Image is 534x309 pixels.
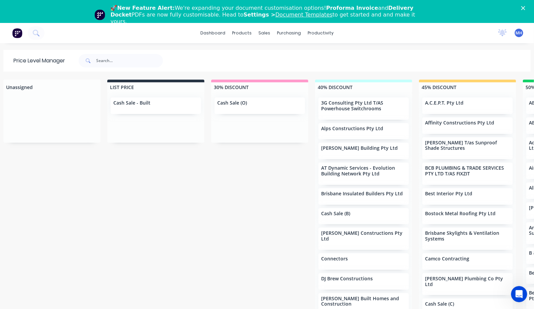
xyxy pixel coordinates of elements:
div: Price Level Manager [3,50,65,72]
p: Brisbane Skylights & Ventilation Systems [425,230,510,242]
p: [PERSON_NAME] Plumbing Co Pty Ltd [425,276,510,287]
p: Camco Contracting [425,256,469,262]
p: AT Dynamic Services - Evolution Building Network Pty Ltd [321,165,406,177]
b: Delivery Docket [111,5,414,18]
div: purchasing [274,28,304,38]
b: New Feature Alert: [117,5,175,11]
p: [PERSON_NAME] Built Homes and Construction [321,296,406,307]
p: Connectors [321,256,348,262]
p: DJ Brew Constructions [321,276,373,282]
div: productivity [304,28,337,38]
iframe: Intercom live chat [511,286,527,302]
p: Cash Sale (O) [217,100,247,106]
p: Cash Sale (C) [425,301,454,307]
p: Alps Constructions Pty Ltd [321,126,383,132]
p: Cash Sale (B) [321,211,350,217]
p: [PERSON_NAME] Constructions Pty Ltd [321,230,406,242]
div: products [229,28,255,38]
a: dashboard [197,28,229,38]
b: Settings > [244,11,333,18]
b: Proforma Invoice [326,5,378,11]
p: Cash Sale - Built [113,100,150,106]
p: [PERSON_NAME] T/as Sunproof Shade Structures [425,140,510,151]
div: Close [521,6,528,10]
p: A.C.E.P.T. Pty Ltd [425,100,463,106]
input: Search... [96,54,163,67]
img: Profile image for Team [94,9,105,20]
p: Brisbane Insulated Builders Pty Ltd [321,191,403,197]
a: Document Templates [275,11,332,18]
div: sales [255,28,274,38]
p: [PERSON_NAME] Building Pty Ltd [321,145,398,151]
img: Factory [12,28,22,38]
div: 🚀 We're expanding your document customisation options! and PDFs are now fully customisable. Head ... [111,5,429,25]
div: Unassigned [5,84,33,91]
p: 3G Consulting Pty Ltd T/AS Powerhouse Switchrooms [321,100,406,112]
p: Affinity Constructions Pty Ltd [425,120,494,126]
span: MH [516,30,523,36]
p: Best Interior Pty Ltd [425,191,472,197]
p: BCB PLUMBING & TRADE SERVICES PTY LTD T/AS FIXZIT [425,165,510,177]
p: Bostock Metal Roofing Pty Ltd [425,211,496,217]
